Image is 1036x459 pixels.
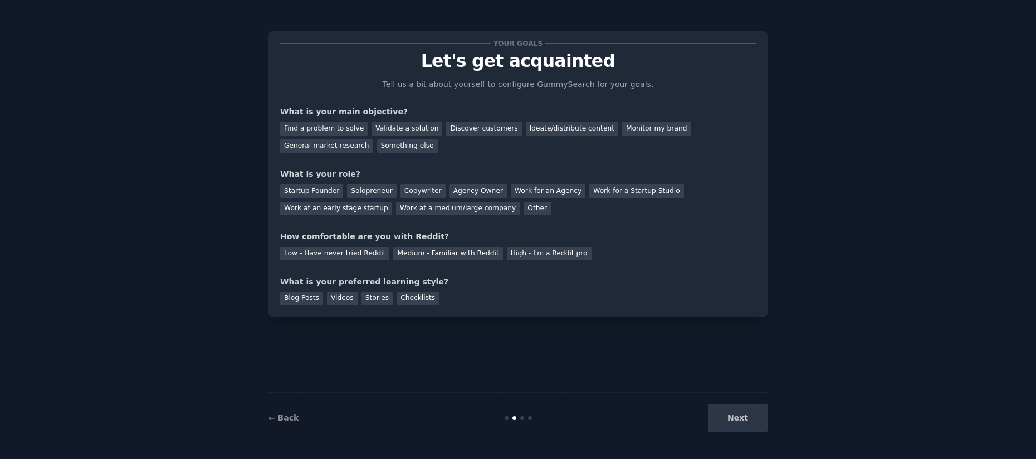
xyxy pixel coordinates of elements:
div: Agency Owner [449,184,507,198]
div: How comfortable are you with Reddit? [280,231,756,243]
div: Something else [377,139,438,153]
span: Your goals [491,37,545,49]
div: Copywriter [400,184,446,198]
div: Other [524,202,551,216]
div: Solopreneur [347,184,396,198]
div: Ideate/distribute content [526,122,618,136]
div: What is your role? [280,168,756,180]
div: Blog Posts [280,292,323,306]
div: Find a problem to solve [280,122,368,136]
div: What is your preferred learning style? [280,276,756,288]
div: Stories [361,292,393,306]
div: What is your main objective? [280,106,756,118]
div: Low - Have never tried Reddit [280,247,389,260]
div: Work at an early stage startup [280,202,392,216]
div: Videos [327,292,358,306]
div: Work for an Agency [511,184,585,198]
a: ← Back [268,413,299,422]
div: Work at a medium/large company [396,202,520,216]
div: Medium - Familiar with Reddit [393,247,502,260]
p: Tell us a bit about yourself to configure GummySearch for your goals. [378,79,658,90]
p: Let's get acquainted [280,51,756,71]
div: Startup Founder [280,184,343,198]
div: Discover customers [446,122,521,136]
div: General market research [280,139,373,153]
div: High - I'm a Reddit pro [507,247,592,260]
div: Validate a solution [372,122,442,136]
div: Work for a Startup Studio [589,184,683,198]
div: Monitor my brand [622,122,691,136]
div: Checklists [397,292,439,306]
